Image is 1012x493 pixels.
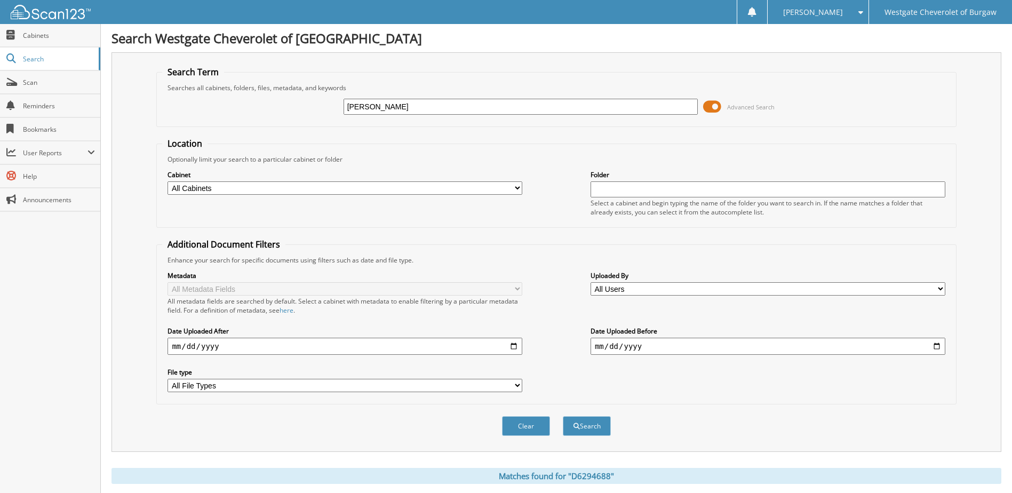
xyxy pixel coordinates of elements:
input: start [168,338,522,355]
a: here [280,306,293,315]
div: Optionally limit your search to a particular cabinet or folder [162,155,950,164]
span: Scan [23,78,95,87]
legend: Location [162,138,208,149]
label: Uploaded By [591,271,945,280]
button: Clear [502,416,550,436]
label: Cabinet [168,170,522,179]
div: Enhance your search for specific documents using filters such as date and file type. [162,256,950,265]
div: Matches found for "D6294688" [111,468,1001,484]
span: [PERSON_NAME] [783,9,843,15]
label: Date Uploaded After [168,327,522,336]
button: Search [563,416,611,436]
span: Cabinets [23,31,95,40]
span: Westgate Cheverolet of Burgaw [884,9,997,15]
span: Search [23,54,93,63]
div: All metadata fields are searched by default. Select a cabinet with metadata to enable filtering b... [168,297,522,315]
input: end [591,338,945,355]
span: Announcements [23,195,95,204]
span: Help [23,172,95,181]
span: Reminders [23,101,95,110]
div: Select a cabinet and begin typing the name of the folder you want to search in. If the name match... [591,198,945,217]
legend: Search Term [162,66,224,78]
label: Date Uploaded Before [591,327,945,336]
label: Metadata [168,271,522,280]
h1: Search Westgate Cheverolet of [GEOGRAPHIC_DATA] [111,29,1001,47]
img: scan123-logo-white.svg [11,5,91,19]
label: File type [168,368,522,377]
span: Bookmarks [23,125,95,134]
div: Searches all cabinets, folders, files, metadata, and keywords [162,83,950,92]
iframe: Chat Widget [959,442,1012,493]
span: Advanced Search [727,103,775,111]
label: Folder [591,170,945,179]
legend: Additional Document Filters [162,238,285,250]
span: User Reports [23,148,87,157]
